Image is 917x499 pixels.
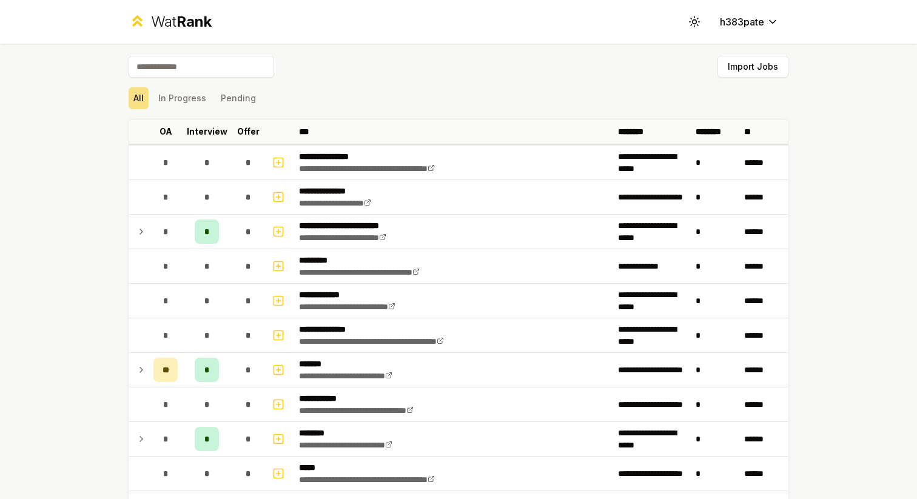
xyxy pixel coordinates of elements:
[160,126,172,138] p: OA
[151,12,212,32] div: Wat
[237,126,260,138] p: Offer
[710,11,788,33] button: h383pate
[176,13,212,30] span: Rank
[129,87,149,109] button: All
[187,126,227,138] p: Interview
[717,56,788,78] button: Import Jobs
[153,87,211,109] button: In Progress
[129,12,212,32] a: WatRank
[720,15,764,29] span: h383pate
[216,87,261,109] button: Pending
